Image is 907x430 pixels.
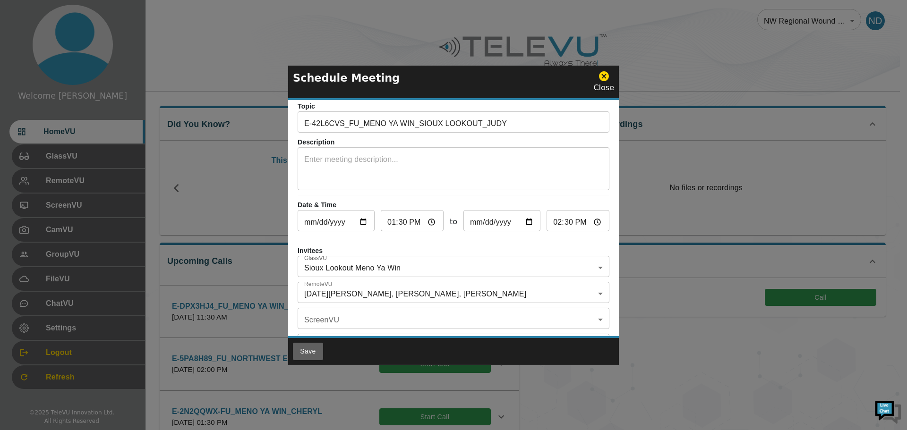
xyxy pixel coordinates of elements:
div: Minimize live chat window [155,5,178,27]
textarea: Type your message and hit 'Enter' [5,258,180,291]
div: [DATE][PERSON_NAME], [PERSON_NAME], [PERSON_NAME] [298,284,609,303]
span: We're online! [55,119,130,214]
p: Schedule Meeting [293,70,400,86]
p: Topic [298,101,609,111]
p: Description [298,137,609,147]
p: Date & Time [298,200,609,210]
p: Invitees [298,246,609,256]
button: Save [293,343,323,360]
img: d_736959983_company_1615157101543_736959983 [16,44,40,67]
div: ​ [298,336,609,355]
img: Chat Widget [874,397,902,425]
div: Sioux Lookout Meno Ya Win [298,258,609,277]
span: to [450,216,457,228]
div: Chat with us now [49,50,159,62]
div: ​ [298,310,609,329]
div: Close [593,70,614,93]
